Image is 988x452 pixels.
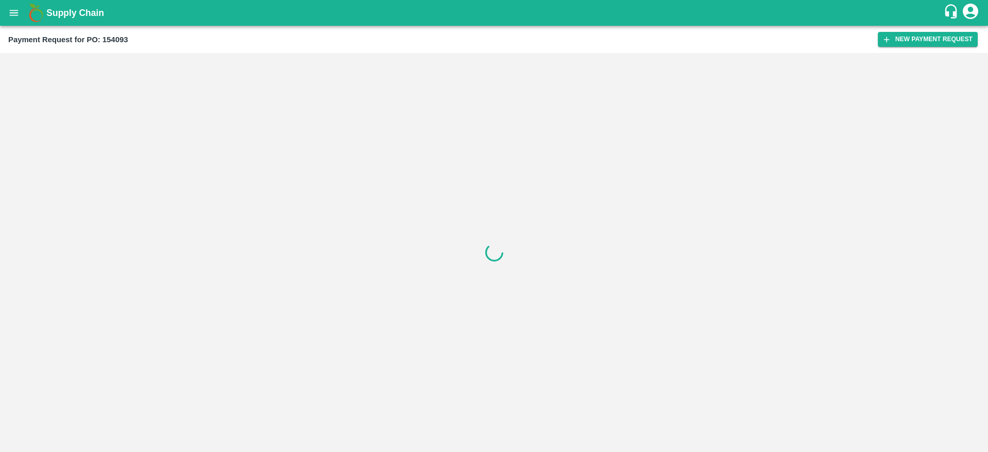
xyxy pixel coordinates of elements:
[943,4,961,22] div: customer-support
[8,36,128,44] b: Payment Request for PO: 154093
[2,1,26,25] button: open drawer
[26,3,46,23] img: logo
[961,2,980,24] div: account of current user
[46,8,104,18] b: Supply Chain
[878,32,978,47] button: New Payment Request
[46,6,943,20] a: Supply Chain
